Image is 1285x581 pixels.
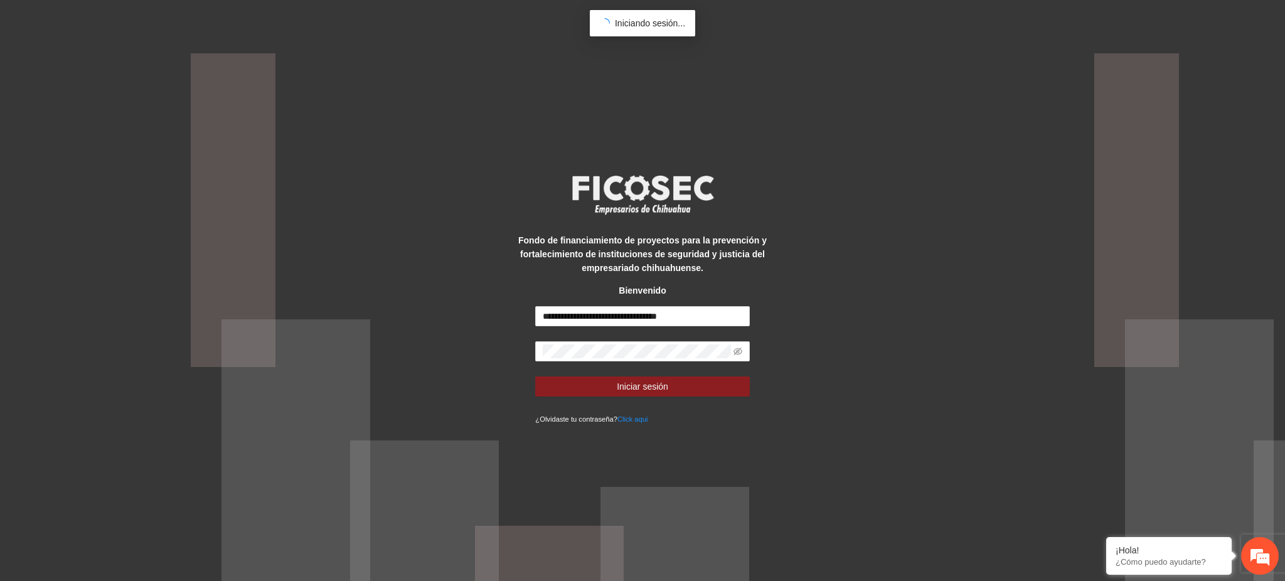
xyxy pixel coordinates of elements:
[619,285,666,296] strong: Bienvenido
[733,347,742,356] span: eye-invisible
[617,415,648,423] a: Click aqui
[617,380,668,393] span: Iniciar sesión
[615,18,685,28] span: Iniciando sesión...
[518,235,767,273] strong: Fondo de financiamiento de proyectos para la prevención y fortalecimiento de instituciones de seg...
[1116,557,1222,567] p: ¿Cómo puedo ayudarte?
[535,415,648,423] small: ¿Olvidaste tu contraseña?
[564,171,721,218] img: logo
[1116,545,1222,555] div: ¡Hola!
[535,376,749,397] button: Iniciar sesión
[598,16,612,31] span: loading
